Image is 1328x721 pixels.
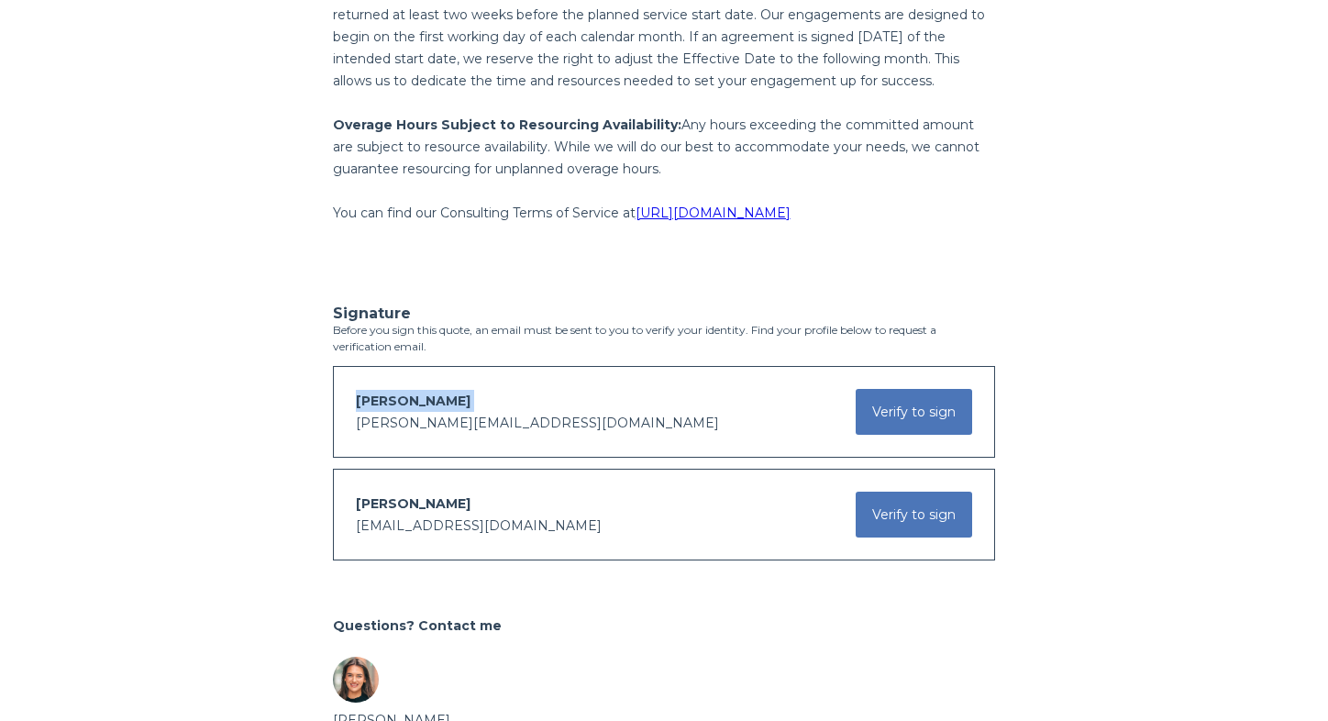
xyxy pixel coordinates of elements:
div: Before you sign this quote, an email must be sent to you to verify your identity. Find your profi... [333,305,996,560]
span: [EMAIL_ADDRESS][DOMAIN_NAME] [356,517,602,534]
span: [PERSON_NAME] [356,393,470,409]
span: Overage Hours Subject to Resourcing Availability: [333,116,681,133]
span: [PERSON_NAME][EMAIL_ADDRESS][DOMAIN_NAME] [356,415,719,431]
button: Verify to sign [856,492,972,538]
span: Any hours exceeding the committed amount are subject to resource availability. While we will do o... [333,116,979,177]
img: Sender avatar [333,657,379,703]
a: [URL][DOMAIN_NAME] [636,205,791,221]
h3: Signature [333,305,996,322]
span: [PERSON_NAME] [356,495,470,512]
button: Verify to sign [856,389,972,435]
span: You can find our Consulting Terms of Service at [333,205,636,221]
h2: Questions? Contact me [333,615,996,637]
